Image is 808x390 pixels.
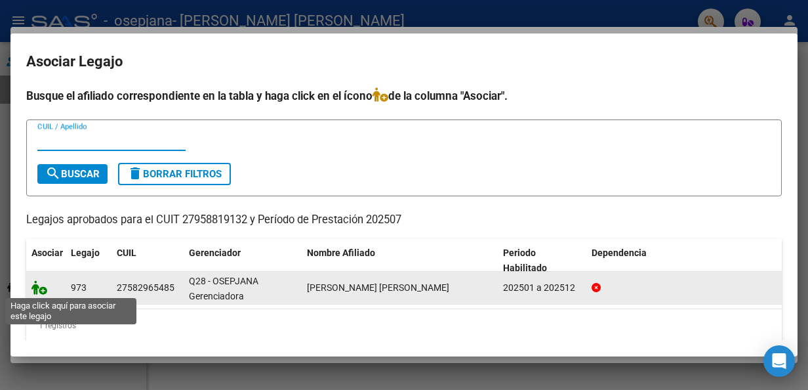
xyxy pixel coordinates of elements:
h4: Busque el afiliado correspondiente en la tabla y haga click en el ícono de la columna "Asociar". [26,87,782,104]
span: Nombre Afiliado [307,248,375,258]
span: CUIL [117,248,136,258]
span: Gerenciador [189,248,241,258]
span: Periodo Habilitado [503,248,547,273]
mat-icon: search [45,165,61,181]
span: Buscar [45,168,100,180]
span: 973 [71,282,87,293]
div: Open Intercom Messenger [763,345,795,377]
datatable-header-cell: Dependencia [586,239,782,282]
span: ZELAYA VALENTINA FRANCHESCA [307,282,449,293]
datatable-header-cell: Asociar [26,239,66,282]
p: Legajos aprobados para el CUIT 27958819132 y Período de Prestación 202507 [26,212,782,228]
button: Borrar Filtros [118,163,231,185]
datatable-header-cell: Gerenciador [184,239,302,282]
div: 1 registros [26,309,782,342]
span: Borrar Filtros [127,168,222,180]
mat-icon: delete [127,165,143,181]
div: 27582965485 [117,280,174,295]
span: Legajo [71,248,100,258]
span: Asociar [31,248,63,258]
datatable-header-cell: Periodo Habilitado [498,239,586,282]
h2: Asociar Legajo [26,49,782,74]
datatable-header-cell: Legajo [66,239,111,282]
datatable-header-cell: Nombre Afiliado [302,239,498,282]
span: Q28 - OSEPJANA Gerenciadora [189,276,258,301]
div: 202501 a 202512 [503,280,581,295]
datatable-header-cell: CUIL [111,239,184,282]
button: Buscar [37,164,108,184]
span: Dependencia [592,248,647,258]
